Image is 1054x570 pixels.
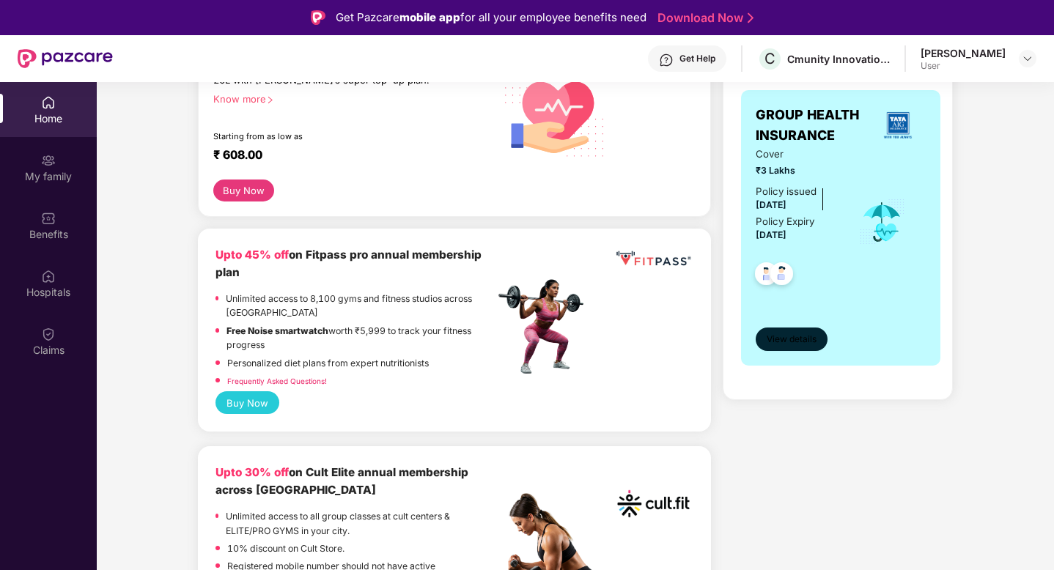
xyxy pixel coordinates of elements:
[921,46,1006,60] div: [PERSON_NAME]
[215,248,482,279] b: on Fitpass pro annual membership plan
[787,52,890,66] div: Cmunity Innovations Private Limited
[226,509,494,538] p: Unlimited access to all group classes at cult centers & ELITE/PRO GYMS in your city.
[226,324,494,352] p: worth ₹5,999 to track your fitness progress
[764,258,800,294] img: svg+xml;base64,PHN2ZyB4bWxucz0iaHR0cDovL3d3dy53My5vcmcvMjAwMC9zdmciIHdpZHRoPSI0OC45NDMiIGhlaWdodD...
[226,292,494,320] p: Unlimited access to 8,100 gyms and fitness studios across [GEOGRAPHIC_DATA]
[227,356,429,370] p: Personalized diet plans from expert nutritionists
[227,377,327,385] a: Frequently Asked Questions!
[41,95,56,110] img: svg+xml;base64,PHN2ZyBpZD0iSG9tZSIgeG1sbnM9Imh0dHA6Ly93d3cudzMub3JnLzIwMDAvc3ZnIiB3aWR0aD0iMjAiIG...
[756,147,839,162] span: Cover
[213,179,274,201] button: Buy Now
[1022,53,1033,64] img: svg+xml;base64,PHN2ZyBpZD0iRHJvcGRvd24tMzJ4MzIiIHhtbG5zPSJodHRwOi8vd3d3LnczLm9yZy8yMDAwL3N2ZyIgd2...
[41,269,56,284] img: svg+xml;base64,PHN2ZyBpZD0iSG9zcGl0YWxzIiB4bWxucz0iaHR0cDovL3d3dy53My5vcmcvMjAwMC9zdmciIHdpZHRoPS...
[679,53,715,64] div: Get Help
[336,9,646,26] div: Get Pazcare for all your employee benefits need
[213,93,486,103] div: Know more
[215,391,279,414] button: Buy Now
[215,248,289,262] b: Upto 45% off
[756,184,817,199] div: Policy issued
[756,229,786,240] span: [DATE]
[213,131,432,141] div: Starting from as low as
[756,214,814,229] div: Policy Expiry
[215,465,468,497] b: on Cult Elite annual membership across [GEOGRAPHIC_DATA]
[18,49,113,68] img: New Pazcare Logo
[921,60,1006,72] div: User
[657,10,749,26] a: Download Now
[227,541,344,555] p: 10% discount on Cult Store.
[756,199,786,210] span: [DATE]
[748,258,784,294] img: svg+xml;base64,PHN2ZyB4bWxucz0iaHR0cDovL3d3dy53My5vcmcvMjAwMC9zdmciIHdpZHRoPSI0OC45NDMiIGhlaWdodD...
[311,10,325,25] img: Logo
[613,464,693,544] img: cult.png
[767,333,817,347] span: View details
[613,246,693,271] img: fppp.png
[659,53,674,67] img: svg+xml;base64,PHN2ZyBpZD0iSGVscC0zMngzMiIgeG1sbnM9Imh0dHA6Ly93d3cudzMub3JnLzIwMDAvc3ZnIiB3aWR0aD...
[399,10,460,24] strong: mobile app
[226,325,328,336] strong: Free Noise smartwatch
[41,153,56,168] img: svg+xml;base64,PHN2ZyB3aWR0aD0iMjAiIGhlaWdodD0iMjAiIHZpZXdCb3g9IjAgMCAyMCAyMCIgZmlsbD0ibm9uZSIgeG...
[756,105,869,147] span: GROUP HEALTH INSURANCE
[494,275,597,378] img: fpp.png
[756,163,839,177] span: ₹3 Lakhs
[41,327,56,341] img: svg+xml;base64,PHN2ZyBpZD0iQ2xhaW0iIHhtbG5zPSJodHRwOi8vd3d3LnczLm9yZy8yMDAwL3N2ZyIgd2lkdGg9IjIwIi...
[266,96,274,104] span: right
[215,465,289,479] b: Upto 30% off
[764,50,775,67] span: C
[858,198,906,246] img: icon
[878,106,918,145] img: insurerLogo
[495,48,616,171] img: svg+xml;base64,PHN2ZyB4bWxucz0iaHR0cDovL3d3dy53My5vcmcvMjAwMC9zdmciIHhtbG5zOnhsaW5rPSJodHRwOi8vd3...
[213,147,480,165] div: ₹ 608.00
[756,327,828,351] button: View details
[748,10,753,26] img: Stroke
[41,211,56,226] img: svg+xml;base64,PHN2ZyBpZD0iQmVuZWZpdHMiIHhtbG5zPSJodHRwOi8vd3d3LnczLm9yZy8yMDAwL3N2ZyIgd2lkdGg9Ij...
